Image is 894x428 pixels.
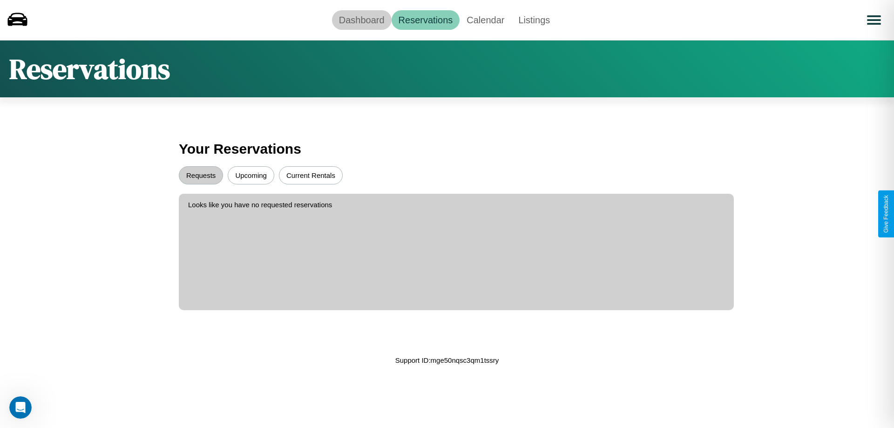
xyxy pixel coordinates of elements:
[179,136,715,162] h3: Your Reservations
[179,166,223,184] button: Requests
[460,10,511,30] a: Calendar
[392,10,460,30] a: Reservations
[9,396,32,419] iframe: Intercom live chat
[883,195,889,233] div: Give Feedback
[332,10,392,30] a: Dashboard
[395,354,499,367] p: Support ID: mge50nqsc3qm1tssry
[861,7,887,33] button: Open menu
[9,50,170,88] h1: Reservations
[188,198,725,211] p: Looks like you have no requested reservations
[511,10,557,30] a: Listings
[228,166,274,184] button: Upcoming
[279,166,343,184] button: Current Rentals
